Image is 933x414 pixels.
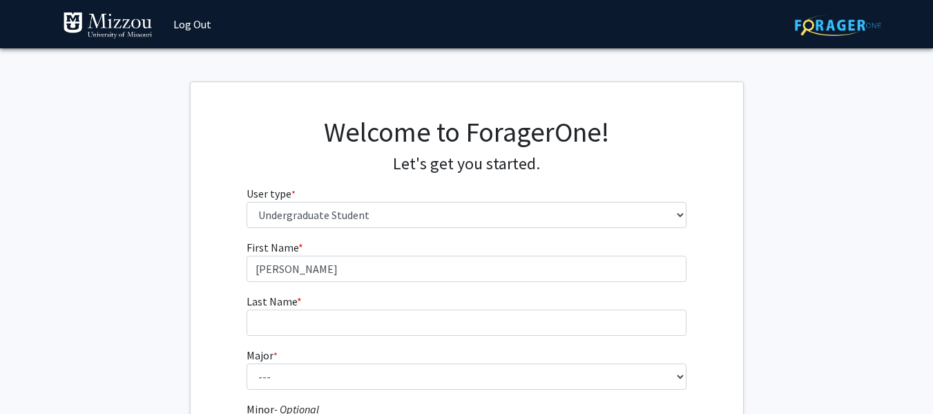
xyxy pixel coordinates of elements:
label: Major [247,347,278,364]
h4: Let's get you started. [247,154,686,174]
h1: Welcome to ForagerOne! [247,115,686,149]
img: University of Missouri Logo [63,12,153,39]
iframe: Chat [10,352,59,404]
span: Last Name [247,294,297,308]
span: First Name [247,241,298,254]
label: User type [247,185,296,202]
img: ForagerOne Logo [795,15,881,36]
